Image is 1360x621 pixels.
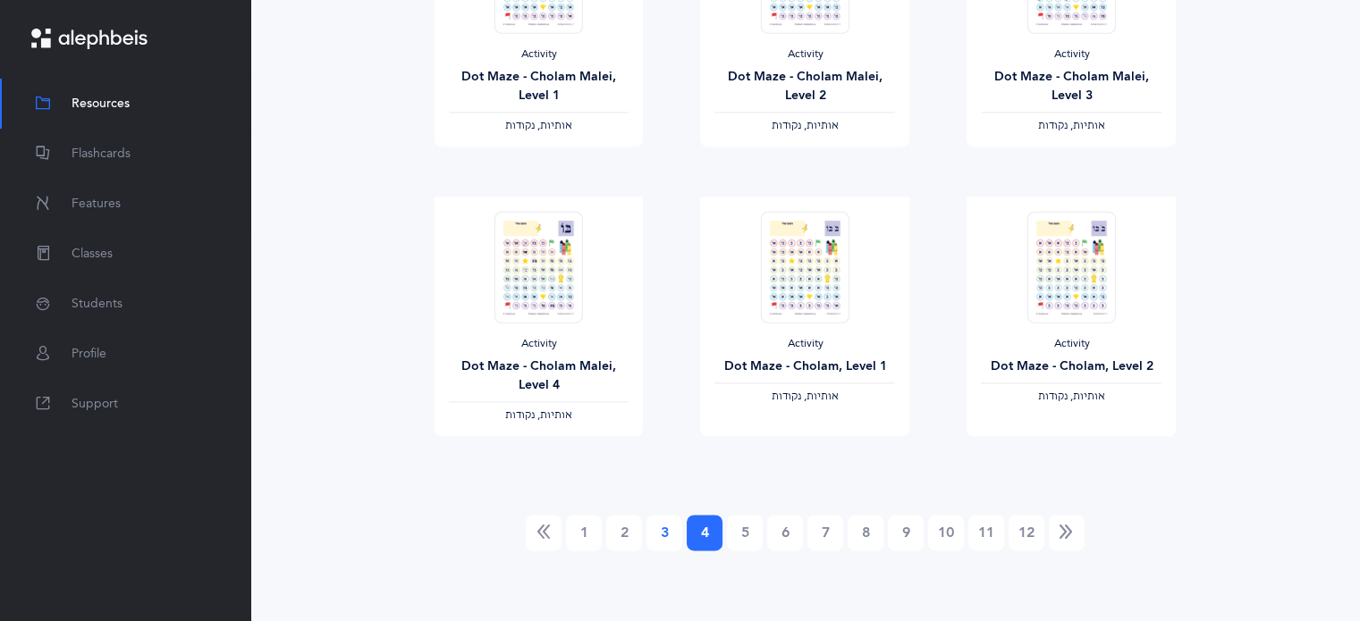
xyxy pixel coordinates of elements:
[714,357,895,376] div: Dot Maze - Cholam, Level 1
[72,345,106,364] span: Profile
[848,515,883,550] a: 8
[1038,390,1105,402] span: ‫אותיות, נקודות‬
[1049,515,1085,550] a: Next
[687,515,722,550] a: 4
[1271,532,1339,600] iframe: Drift Widget Chat Controller
[72,145,131,164] span: Flashcards
[1027,211,1115,323] img: Dot_Maze-Cholam_L2_thumbnail_1592795701.png
[772,119,839,131] span: ‫אותיות, נקודות‬
[72,395,118,414] span: Support
[449,357,629,395] div: Dot Maze - Cholam Malei, Level 4
[526,515,562,550] a: Previous
[646,515,682,550] a: 3
[505,119,572,131] span: ‫אותיות, נקודות‬
[772,390,839,402] span: ‫אותיות, נקודות‬
[714,337,895,351] div: Activity
[981,337,1161,351] div: Activity
[72,245,113,264] span: Classes
[72,195,121,214] span: Features
[888,515,924,550] a: 9
[449,337,629,351] div: Activity
[72,295,122,314] span: Students
[928,515,964,550] a: 10
[767,515,803,550] a: 6
[1009,515,1044,550] a: 12
[981,68,1161,105] div: Dot Maze - Cholam Malei, Level 3
[72,95,130,113] span: Resources
[566,515,602,550] a: 1
[714,47,895,62] div: Activity
[761,211,849,323] img: Dot_Maze-Cholam_L1_thumbnail_1592795696.png
[968,515,1004,550] a: 11
[981,357,1161,376] div: Dot Maze - Cholam, Level 2
[1038,119,1105,131] span: ‫אותיות, נקודות‬
[807,515,843,550] a: 7
[449,68,629,105] div: Dot Maze - Cholam Malei, Level 1
[606,515,642,550] a: 2
[714,68,895,105] div: Dot Maze - Cholam Malei, Level 2
[981,47,1161,62] div: Activity
[494,211,582,323] img: Dot_Maze-Cholam_Malei_L4_thumbnail_1592795690.png
[449,47,629,62] div: Activity
[505,408,572,421] span: ‫אותיות, נקודות‬
[727,515,763,550] a: 5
